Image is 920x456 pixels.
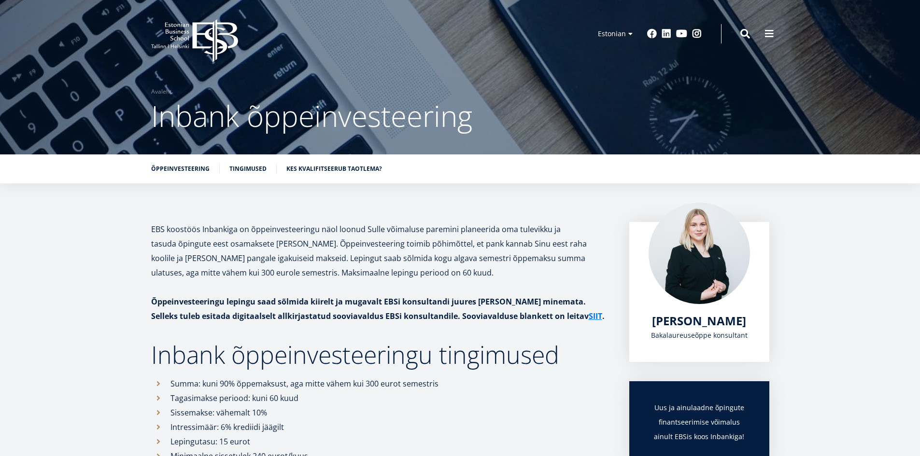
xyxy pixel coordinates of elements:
[662,29,671,39] a: Linkedin
[151,391,610,405] li: Tagasimakse periood: kuni 60 kuud
[229,164,267,174] a: Tingimused
[676,29,687,39] a: Youtube
[589,309,602,323] a: SIIT
[151,434,610,449] li: Lepingutasu: 15 eurot
[649,328,750,343] div: Bakalaureuseõppe konsultant
[652,313,746,329] span: [PERSON_NAME]
[652,314,746,328] a: [PERSON_NAME]
[649,203,750,304] img: Maria
[151,222,610,280] p: EBS koostöös Inbankiga on õppeinvesteeringu näol loonud Sulle võimaluse paremini planeerida oma t...
[151,164,210,174] a: Õppeinvesteering
[151,376,610,391] li: Summa: kuni 90% õppemaksust, aga mitte vähem kui 300 eurot semestris
[151,87,171,97] a: Avaleht
[151,420,610,434] li: Intressimäär: 6% krediidi jäägilt
[647,29,657,39] a: Facebook
[286,164,382,174] a: Kes kvalifitseerub taotlema?
[692,29,702,39] a: Instagram
[151,343,610,367] h2: Inbank õppeinvesteeringu tingimused
[151,405,610,420] li: Sissemakse: vähemalt 10%
[649,401,750,444] h3: Uus ja ainulaadne õpingute finantseerimise võimalus ainult EBSis koos Inbankiga!
[151,296,605,321] strong: Õppeinvesteeringu lepingu saad sõlmida kiirelt ja mugavalt EBSi konsultandi juures [PERSON_NAME] ...
[151,96,472,136] span: Inbank õppeinvesteering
